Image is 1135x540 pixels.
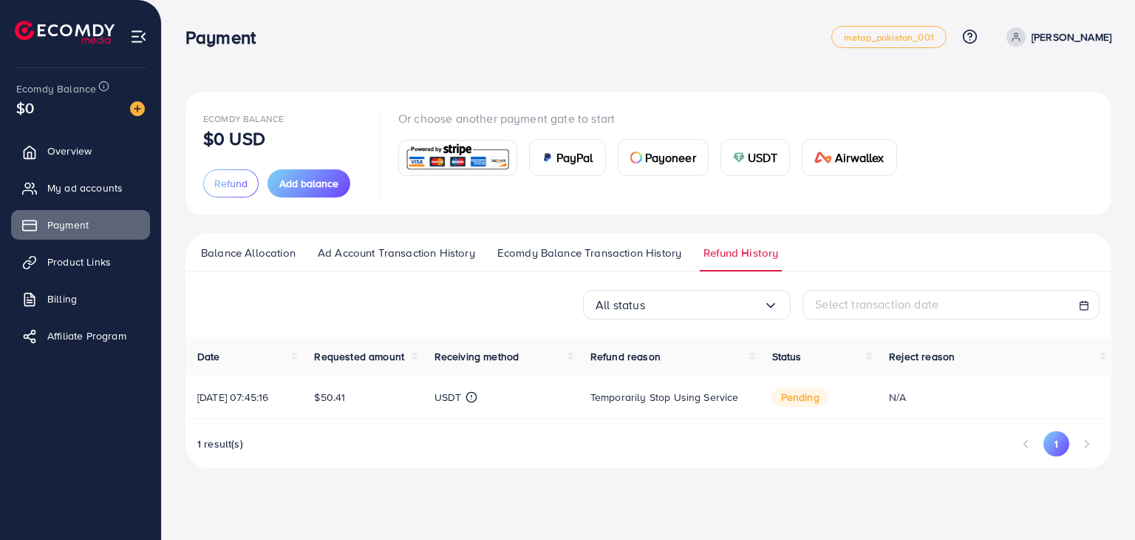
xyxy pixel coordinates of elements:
[130,101,145,116] img: image
[645,149,696,166] span: Payoneer
[529,139,606,176] a: cardPayPal
[497,245,681,261] span: Ecomdy Balance Transaction History
[47,328,126,343] span: Affiliate Program
[47,291,77,306] span: Billing
[201,245,296,261] span: Balance Allocation
[831,26,947,48] a: metap_pakistan_001
[398,109,909,127] p: Or choose another payment gate to start
[16,97,34,118] span: $0
[197,436,243,451] span: 1 result(s)
[434,388,462,406] p: USDT
[835,149,884,166] span: Airwallex
[318,245,475,261] span: Ad Account Transaction History
[815,296,938,312] span: Select transaction date
[11,136,150,166] a: Overview
[11,173,150,203] a: My ad accounts
[596,294,645,317] span: All status
[630,152,642,163] img: card
[203,129,265,147] p: $0 USD
[542,152,553,163] img: card
[733,152,745,163] img: card
[197,349,220,364] span: Date
[645,294,764,317] input: Search for option
[11,247,150,277] a: Product Links
[47,254,111,269] span: Product Links
[814,152,832,163] img: card
[434,349,519,364] span: Receiving method
[1013,431,1100,456] ul: Pagination
[583,290,791,320] div: Search for option
[618,139,709,176] a: cardPayoneer
[398,140,517,176] a: card
[47,144,92,158] span: Overview
[403,142,512,174] img: card
[130,28,147,45] img: menu
[720,139,791,176] a: cardUSDT
[1001,27,1111,47] a: [PERSON_NAME]
[16,81,96,96] span: Ecomdy Balance
[11,284,150,314] a: Billing
[11,321,150,351] a: Affiliate Program
[590,390,739,405] span: Temporarily stop using service
[889,390,906,405] span: N/A
[844,33,934,42] span: metap_pakistan_001
[47,180,123,195] span: My ad accounts
[197,390,268,405] span: [DATE] 07:45:16
[1043,431,1069,456] button: Go to page 1
[772,349,802,364] span: Status
[15,21,115,44] img: logo
[203,169,259,198] button: Refund
[748,149,778,166] span: USDT
[47,217,89,232] span: Payment
[1032,28,1111,46] p: [PERSON_NAME]
[802,139,896,176] a: cardAirwallex
[279,176,338,191] span: Add balance
[314,390,345,405] span: $50.41
[185,27,267,48] h3: Payment
[214,176,248,191] span: Refund
[267,169,350,198] button: Add balance
[1072,473,1124,529] iframe: Chat
[556,149,593,166] span: PayPal
[889,349,955,364] span: Reject reason
[11,210,150,240] a: Payment
[590,349,661,364] span: Refund reason
[703,245,778,261] span: Refund History
[203,112,284,125] span: Ecomdy Balance
[772,388,828,407] span: pending
[314,349,404,364] span: Requested amount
